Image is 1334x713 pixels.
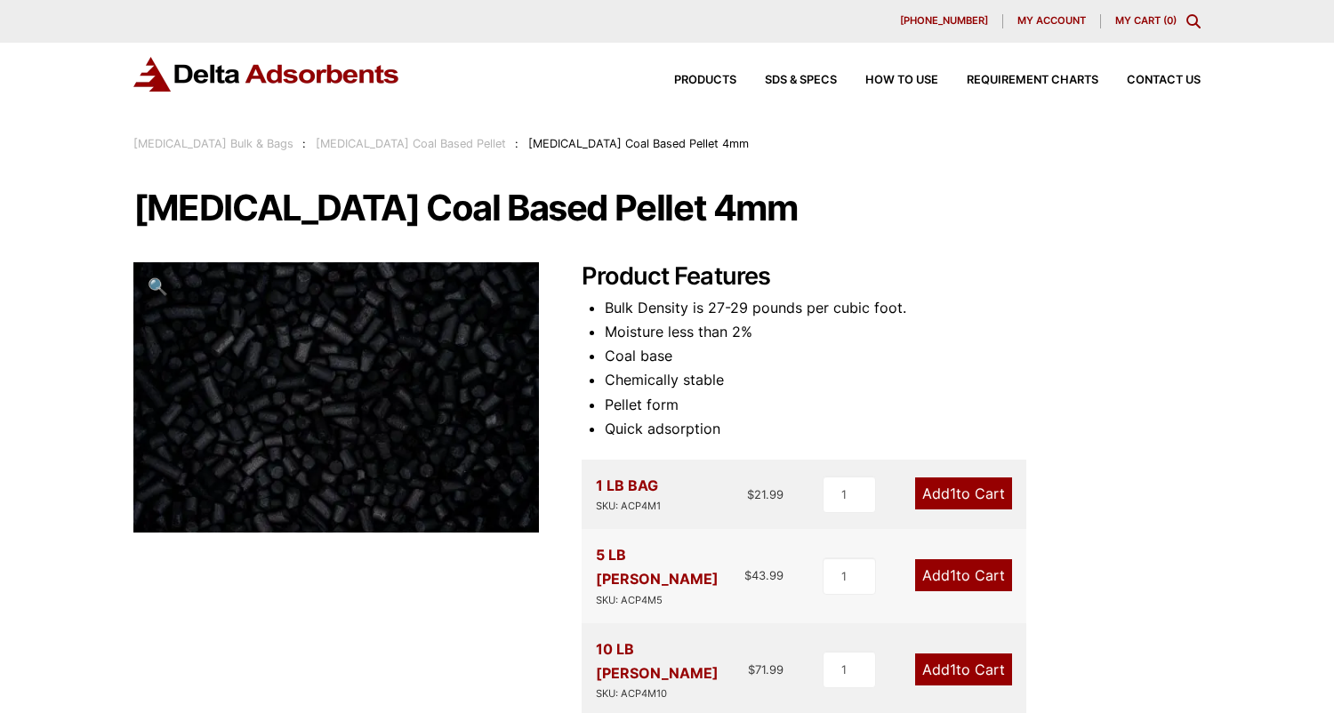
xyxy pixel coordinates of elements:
span: $ [747,487,754,501]
span: 0 [1167,14,1173,27]
span: [MEDICAL_DATA] Coal Based Pellet 4mm [528,137,749,150]
span: Products [674,75,736,86]
div: 1 LB BAG [596,474,661,515]
span: SDS & SPECS [765,75,837,86]
li: Moisture less than 2% [605,320,1201,344]
a: Add1to Cart [915,477,1012,509]
a: Products [646,75,736,86]
div: SKU: ACP4M10 [596,685,748,702]
span: How to Use [865,75,938,86]
span: [PHONE_NUMBER] [900,16,988,26]
div: SKU: ACP4M5 [596,592,744,609]
li: Quick adsorption [605,417,1201,441]
img: Delta Adsorbents [133,57,400,92]
span: : [302,137,306,150]
bdi: 21.99 [747,487,784,501]
a: [MEDICAL_DATA] Coal Based Pellet [316,137,506,150]
a: View full-screen image gallery [133,262,182,311]
div: 10 LB [PERSON_NAME] [596,637,748,702]
span: Requirement Charts [967,75,1098,86]
span: 1 [950,485,956,502]
li: Bulk Density is 27-29 pounds per cubic foot. [605,296,1201,320]
span: Contact Us [1127,75,1201,86]
div: SKU: ACP4M1 [596,498,661,515]
span: $ [744,568,751,582]
a: Requirement Charts [938,75,1098,86]
h2: Product Features [582,262,1201,292]
span: 🔍 [148,276,168,296]
li: Pellet form [605,393,1201,417]
a: How to Use [837,75,938,86]
a: My account [1003,14,1101,28]
a: Contact Us [1098,75,1201,86]
bdi: 71.99 [748,662,784,677]
a: My Cart (0) [1115,14,1177,27]
a: [PHONE_NUMBER] [886,14,1003,28]
span: My account [1017,16,1086,26]
h1: [MEDICAL_DATA] Coal Based Pellet 4mm [133,189,1201,227]
li: Coal base [605,344,1201,368]
li: Chemically stable [605,368,1201,392]
a: [MEDICAL_DATA] Bulk & Bags [133,137,293,150]
span: : [515,137,518,150]
div: 5 LB [PERSON_NAME] [596,543,744,608]
span: 1 [950,661,956,678]
div: Toggle Modal Content [1186,14,1201,28]
a: Add1to Cart [915,559,1012,591]
bdi: 43.99 [744,568,784,582]
span: $ [748,662,755,677]
span: 1 [950,566,956,584]
a: SDS & SPECS [736,75,837,86]
a: Add1to Cart [915,653,1012,685]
